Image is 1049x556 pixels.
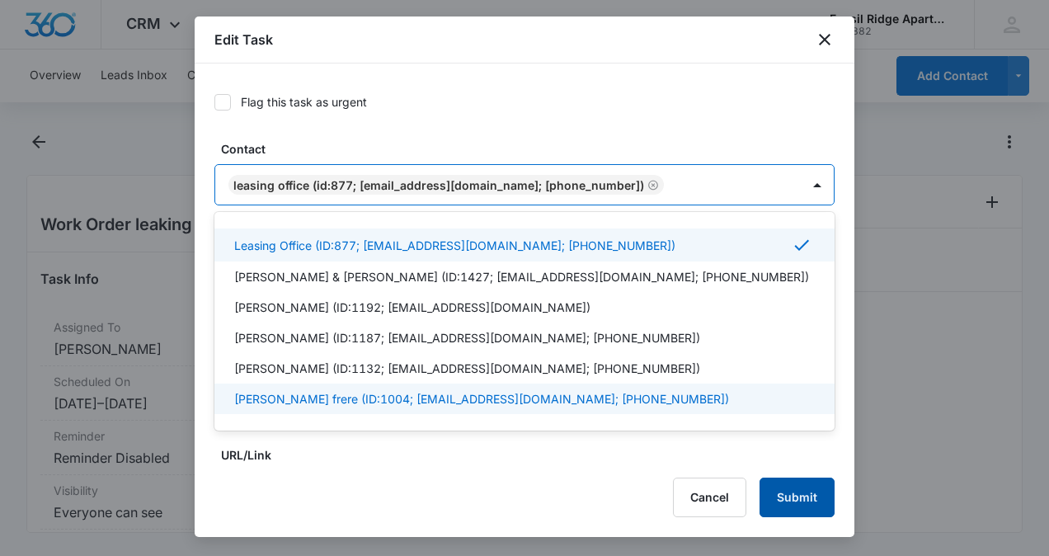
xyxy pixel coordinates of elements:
[760,478,835,517] button: Submit
[233,178,644,192] div: Leasing Office (ID:877; [EMAIL_ADDRESS][DOMAIN_NAME]; [PHONE_NUMBER])
[234,390,729,408] p: [PERSON_NAME] frere (ID:1004; [EMAIL_ADDRESS][DOMAIN_NAME]; [PHONE_NUMBER])
[241,93,367,111] div: Flag this task as urgent
[214,30,273,49] h1: Edit Task
[221,446,841,464] label: URL/Link
[234,360,700,377] p: [PERSON_NAME] (ID:1132; [EMAIL_ADDRESS][DOMAIN_NAME]; [PHONE_NUMBER])
[221,140,841,158] label: Contact
[234,237,675,254] p: Leasing Office (ID:877; [EMAIL_ADDRESS][DOMAIN_NAME]; [PHONE_NUMBER])
[644,179,659,191] div: Remove Leasing Office (ID:877; frmanager@vintage-corp.com; (970) 545-4880)
[815,30,835,49] button: close
[234,268,809,285] p: [PERSON_NAME] & [PERSON_NAME] (ID:1427; [EMAIL_ADDRESS][DOMAIN_NAME]; [PHONE_NUMBER])
[234,299,590,316] p: [PERSON_NAME] (ID:1192; [EMAIL_ADDRESS][DOMAIN_NAME])
[234,329,700,346] p: [PERSON_NAME] (ID:1187; [EMAIL_ADDRESS][DOMAIN_NAME]; [PHONE_NUMBER])
[673,478,746,517] button: Cancel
